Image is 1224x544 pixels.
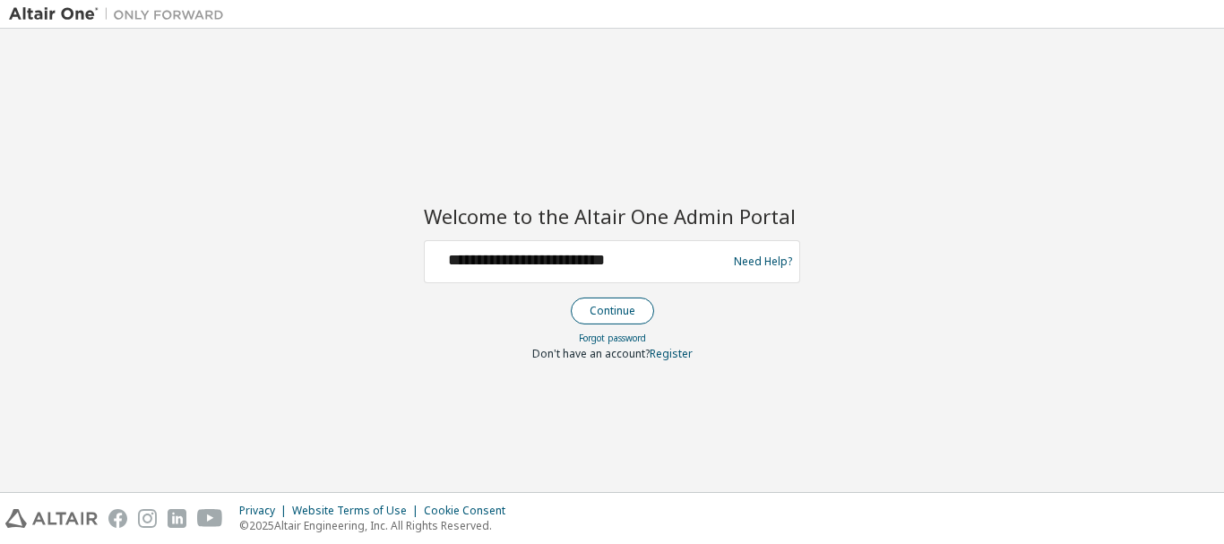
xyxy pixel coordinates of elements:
[571,298,654,324] button: Continue
[424,504,516,518] div: Cookie Consent
[292,504,424,518] div: Website Terms of Use
[734,261,792,262] a: Need Help?
[579,332,646,344] a: Forgot password
[168,509,186,528] img: linkedin.svg
[239,518,516,533] p: © 2025 Altair Engineering, Inc. All Rights Reserved.
[5,509,98,528] img: altair_logo.svg
[197,509,223,528] img: youtube.svg
[424,203,800,229] h2: Welcome to the Altair One Admin Portal
[138,509,157,528] img: instagram.svg
[650,346,693,361] a: Register
[532,346,650,361] span: Don't have an account?
[9,5,233,23] img: Altair One
[108,509,127,528] img: facebook.svg
[239,504,292,518] div: Privacy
